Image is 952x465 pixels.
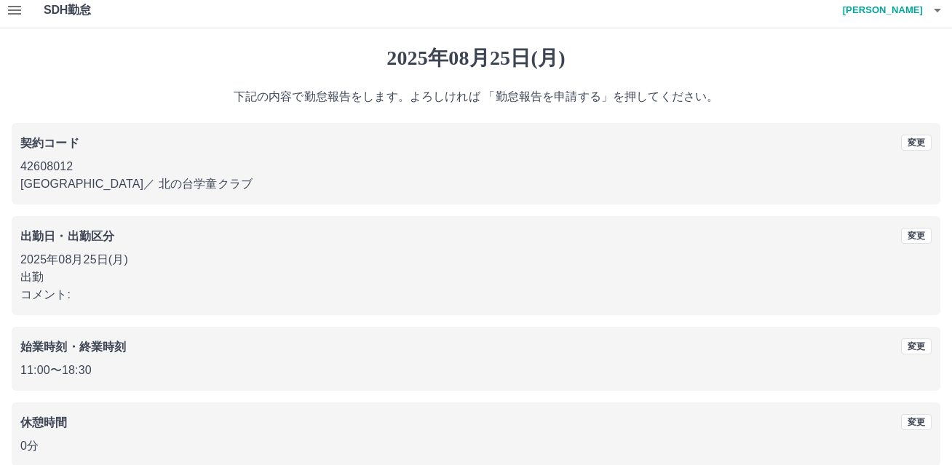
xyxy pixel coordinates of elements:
[20,158,932,175] p: 42608012
[901,135,932,151] button: 変更
[20,362,932,379] p: 11:00 〜 18:30
[20,286,932,303] p: コメント:
[20,137,79,149] b: 契約コード
[12,88,940,106] p: 下記の内容で勤怠報告をします。よろしければ 「勤怠報告を申請する」を押してください。
[20,230,114,242] b: 出勤日・出勤区分
[20,437,932,455] p: 0分
[12,46,940,71] h1: 2025年08月25日(月)
[901,228,932,244] button: 変更
[20,341,126,353] b: 始業時刻・終業時刻
[20,175,932,193] p: [GEOGRAPHIC_DATA] ／ 北の台学童クラブ
[20,269,932,286] p: 出勤
[20,251,932,269] p: 2025年08月25日(月)
[901,414,932,430] button: 変更
[901,338,932,354] button: 変更
[20,416,68,429] b: 休憩時間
